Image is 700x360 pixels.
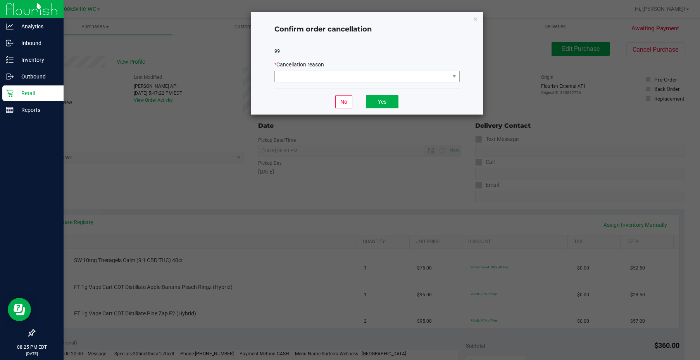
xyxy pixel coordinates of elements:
[274,24,460,35] h4: Confirm order cancellation
[8,298,31,321] iframe: Resource center
[335,95,352,108] button: No
[473,14,478,23] button: Close
[366,95,398,108] button: Yes
[274,48,280,54] span: 99
[276,61,324,68] span: Cancellation reason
